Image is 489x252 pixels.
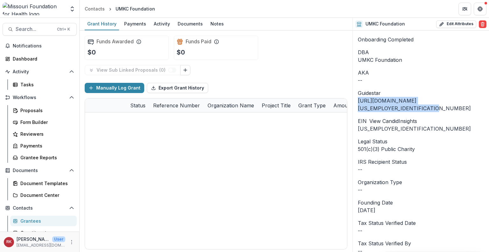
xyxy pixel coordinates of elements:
div: Grantees [20,218,72,224]
div: Status [126,102,149,109]
div: Reference Number [149,98,204,112]
p: $0 [177,47,185,57]
div: Organization Name [204,98,258,112]
a: Proposals [10,105,77,116]
button: Open entity switcher [68,3,77,15]
button: Manually Log Grant [85,83,144,93]
h2: Funds Awarded [96,39,134,45]
p: [EMAIL_ADDRESS][DOMAIN_NAME] [17,242,65,248]
button: Open Activity [3,67,77,77]
a: Activity [151,18,173,30]
a: Contacts [82,4,107,13]
div: Status [126,98,149,112]
button: Link Grants [180,65,190,75]
span: Tax Status Verified Date [358,219,416,227]
a: Form Builder [10,117,77,127]
a: Grantees [10,216,77,226]
p: -- [358,227,484,234]
span: Guidestar [358,89,381,97]
span: Organization Type [358,178,402,186]
div: Dashboard [13,55,72,62]
span: Founding Date [358,199,393,206]
span: IRS Recipient Status [358,158,407,166]
a: Reviewers [10,129,77,139]
div: UMKC Foundation [358,56,484,64]
span: Legal Status [358,138,387,145]
div: Grant Type [294,102,330,109]
div: Renee Klann [6,240,11,244]
div: Grant Type [294,98,330,112]
div: -- [358,166,484,173]
span: AKA [358,69,369,76]
span: Activity [13,69,67,75]
div: Amount Requested [330,98,383,112]
p: EIN [358,117,367,125]
div: Grantee Reports [20,154,72,161]
span: Onboarding Completed [358,36,414,43]
div: Organization Name [204,102,258,109]
div: Payments [20,142,72,149]
h2: UMKC Foundation [365,21,405,27]
a: Dashboard [3,54,77,64]
div: 501(c)(3) Public Charity [358,145,484,153]
button: Delete [479,20,486,28]
div: Reviewers [20,131,72,137]
button: Search... [3,23,77,36]
div: Project Title [258,98,294,112]
div: Contacts [85,5,105,12]
a: Payments [10,140,77,151]
img: Missouri Foundation for Health logo [3,3,65,15]
div: Grant History [85,19,119,28]
span: Tax Status Verified By [358,240,411,247]
div: Document Center [20,192,72,198]
div: Activity [151,19,173,28]
a: Payments [122,18,149,30]
div: Proposals [20,107,72,114]
button: Notifications [3,41,77,51]
button: Get Help [474,3,486,15]
div: UMKC Foundation [116,5,155,12]
button: Edit Attributes [436,20,476,28]
button: Export Grant History [147,83,208,93]
div: Tasks [20,81,72,88]
div: Reference Number [149,102,204,109]
p: [PERSON_NAME] [17,236,50,242]
h2: Funds Paid [186,39,211,45]
div: Ctrl + K [56,26,71,33]
div: [DATE] [358,206,484,214]
div: Payments [122,19,149,28]
a: Constituents [10,227,77,238]
span: Contacts [13,205,67,211]
p: User [52,236,65,242]
button: More [68,238,75,246]
a: Grant History [85,18,119,30]
div: Notes [208,19,226,28]
a: Notes [208,18,226,30]
div: Project Title [258,102,294,109]
span: Search... [16,26,53,32]
p: -- [358,76,484,84]
a: Documents [175,18,205,30]
div: Documents [175,19,205,28]
div: Form Builder [20,119,72,126]
button: Open Contacts [3,203,77,213]
button: Open Documents [3,165,77,176]
p: View Sub Linked Proposals ( 0 ) [96,68,168,73]
div: Amount Requested [330,102,383,109]
a: Tasks [10,79,77,90]
span: DBA [358,48,369,56]
button: Partners [458,3,471,15]
span: Documents [13,168,67,173]
div: Constituents [20,229,72,236]
div: [URL][DOMAIN_NAME][US_EMPLOYER_IDENTIFICATION_NUMBER] [358,97,484,112]
span: Workflows [13,95,67,100]
a: Document Center [10,190,77,200]
a: Grantee Reports [10,152,77,163]
button: View CandidInsights [369,117,417,125]
button: Open Workflows [3,92,77,103]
